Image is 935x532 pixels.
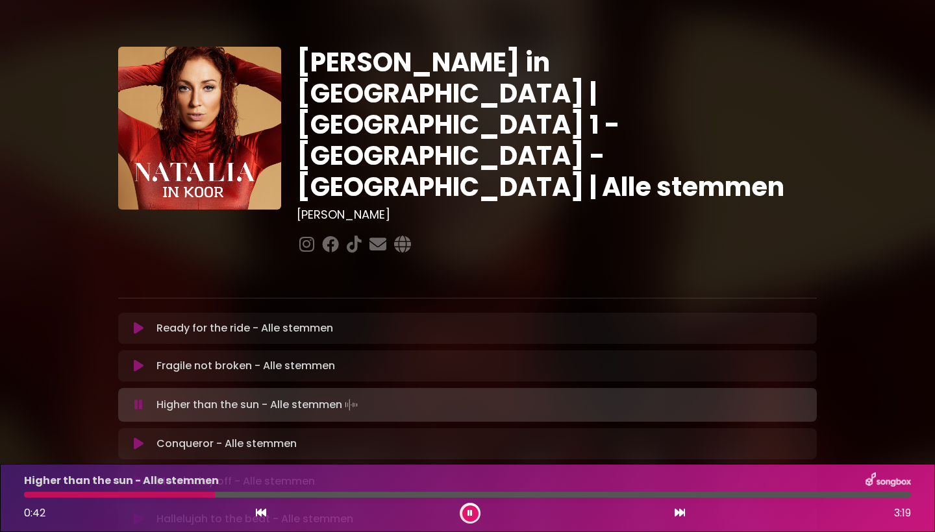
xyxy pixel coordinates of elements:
[297,47,817,202] h1: [PERSON_NAME] in [GEOGRAPHIC_DATA] | [GEOGRAPHIC_DATA] 1 - [GEOGRAPHIC_DATA] - [GEOGRAPHIC_DATA] ...
[894,505,911,521] span: 3:19
[156,436,297,452] p: Conqueror - Alle stemmen
[156,358,335,374] p: Fragile not broken - Alle stemmen
[297,208,817,222] h3: [PERSON_NAME]
[342,396,360,414] img: waveform4.gif
[118,47,281,210] img: YTVS25JmS9CLUqXqkEhs
[24,473,219,489] p: Higher than the sun - Alle stemmen
[156,396,360,414] p: Higher than the sun - Alle stemmen
[866,472,911,489] img: songbox-logo-white.png
[156,320,333,336] p: Ready for the ride - Alle stemmen
[24,505,45,520] span: 0:42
